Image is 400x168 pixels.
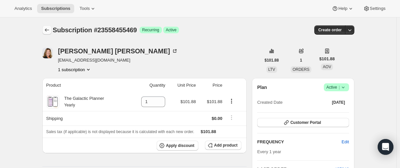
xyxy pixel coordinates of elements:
[166,143,194,148] span: Apply discount
[42,78,129,93] th: Product
[58,66,92,73] button: Product actions
[37,4,74,13] button: Subscriptions
[211,116,222,121] span: $0.00
[47,95,58,108] img: product img
[46,129,194,134] span: Sales tax (if applicable) is not displayed because it is calculated with each new order.
[378,139,393,155] div: Open Intercom Messenger
[296,56,306,65] button: 1
[257,118,349,127] button: Customer Portal
[205,141,241,150] button: Add product
[338,137,353,147] button: Edit
[181,99,196,104] span: $101.88
[214,143,237,148] span: Add product
[226,114,237,121] button: Shipping actions
[342,139,349,145] span: Edit
[314,25,345,35] button: Create order
[76,4,100,13] button: Tools
[198,78,224,93] th: Price
[319,56,335,62] span: $101.88
[326,84,346,91] span: Active
[328,4,358,13] button: Help
[226,98,237,105] button: Product actions
[328,98,349,107] button: [DATE]
[207,99,222,104] span: $101.88
[338,6,347,11] span: Help
[293,67,309,72] span: ORDERS
[129,78,167,93] th: Quantity
[42,25,52,35] button: Subscriptions
[201,129,216,134] span: $101.88
[79,6,90,11] span: Tools
[41,6,70,11] span: Subscriptions
[58,48,178,54] div: [PERSON_NAME] [PERSON_NAME]
[53,26,137,34] span: Subscription #23558455469
[300,58,302,63] span: 1
[268,67,275,72] span: LTV
[257,99,282,106] span: Created Date
[265,58,279,63] span: $101.88
[157,141,198,151] button: Apply discount
[332,100,345,105] span: [DATE]
[58,57,178,64] span: [EMAIL_ADDRESS][DOMAIN_NAME]
[11,4,36,13] button: Analytics
[42,111,129,126] th: Shipping
[257,84,267,91] h2: Plan
[14,6,32,11] span: Analytics
[359,4,389,13] button: Settings
[167,78,198,93] th: Unit Price
[257,149,281,154] span: Every 1 year
[261,56,283,65] button: $101.88
[339,85,340,90] span: |
[64,103,75,107] small: Yearly
[318,27,342,33] span: Create order
[42,48,53,58] span: Valerie Shoopman
[323,65,331,69] span: AOV
[290,120,321,125] span: Customer Portal
[370,6,386,11] span: Settings
[59,95,104,108] div: The Galactic Planner
[257,139,342,145] h2: FREQUENCY
[166,27,177,33] span: Active
[142,27,159,33] span: Recurring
